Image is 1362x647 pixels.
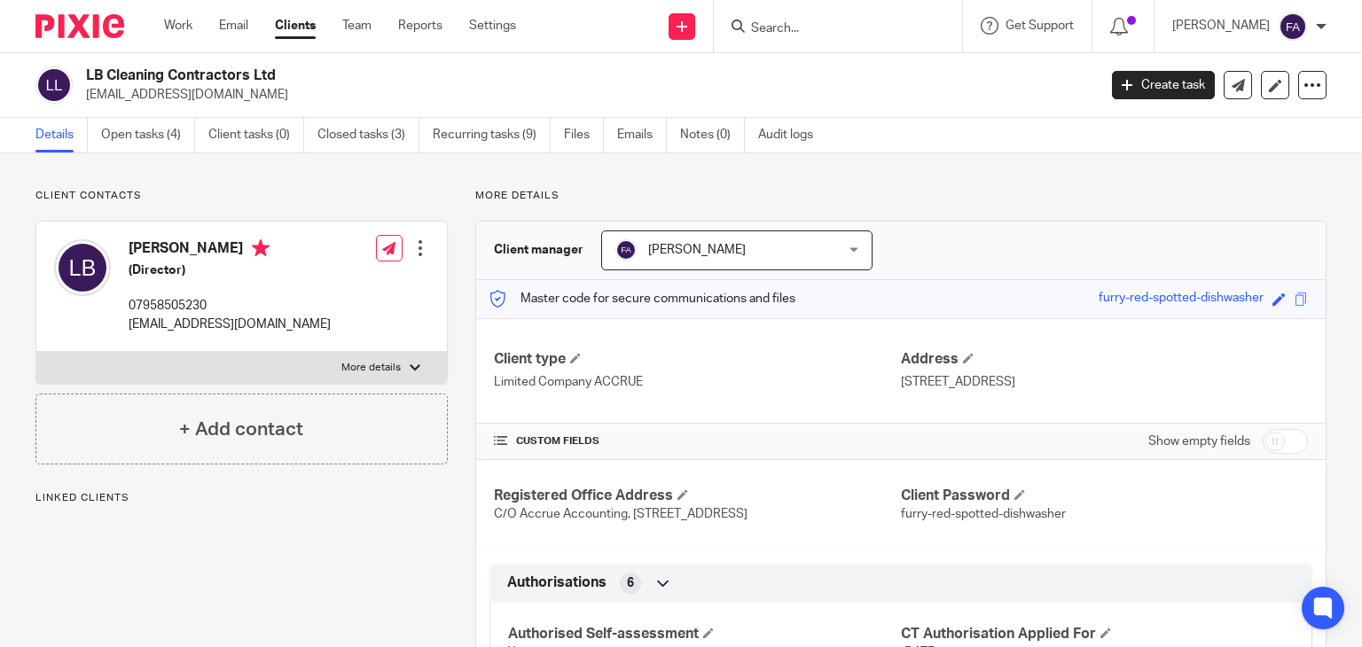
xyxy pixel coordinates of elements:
[129,316,331,333] p: [EMAIL_ADDRESS][DOMAIN_NAME]
[627,574,634,592] span: 6
[86,66,886,85] h2: LB Cleaning Contractors Ltd
[469,17,516,35] a: Settings
[398,17,442,35] a: Reports
[901,373,1308,391] p: [STREET_ADDRESS]
[901,625,1294,643] h4: CT Authorisation Applied For
[129,297,331,315] p: 07958505230
[129,239,331,261] h4: [PERSON_NAME]
[1112,71,1215,99] a: Create task
[494,487,901,505] h4: Registered Office Address
[208,118,304,152] a: Client tasks (0)
[617,118,667,152] a: Emails
[494,241,583,259] h3: Client manager
[494,350,901,369] h4: Client type
[342,17,372,35] a: Team
[615,239,637,261] img: svg%3E
[489,290,795,308] p: Master code for secure communications and files
[494,373,901,391] p: Limited Company ACCRUE
[564,118,604,152] a: Files
[901,508,1066,520] span: furry-red-spotted-dishwasher
[433,118,551,152] a: Recurring tasks (9)
[35,189,448,203] p: Client contacts
[1148,433,1250,450] label: Show empty fields
[901,350,1308,369] h4: Address
[901,487,1308,505] h4: Client Password
[317,118,419,152] a: Closed tasks (3)
[1006,19,1074,32] span: Get Support
[164,17,192,35] a: Work
[179,416,303,443] h4: + Add contact
[252,239,270,257] i: Primary
[129,261,331,279] h5: (Director)
[494,508,748,520] span: C/O Accrue Accounting, [STREET_ADDRESS]
[275,17,316,35] a: Clients
[219,17,248,35] a: Email
[1172,17,1270,35] p: [PERSON_NAME]
[1099,289,1264,309] div: furry-red-spotted-dishwasher
[749,21,909,37] input: Search
[680,118,745,152] a: Notes (0)
[648,244,746,256] span: [PERSON_NAME]
[494,434,901,448] h4: CUSTOM FIELDS
[1279,12,1307,41] img: svg%3E
[35,491,448,505] p: Linked clients
[475,189,1327,203] p: More details
[35,118,88,152] a: Details
[758,118,826,152] a: Audit logs
[86,86,1085,104] p: [EMAIL_ADDRESS][DOMAIN_NAME]
[341,361,401,375] p: More details
[101,118,195,152] a: Open tasks (4)
[508,625,901,643] h4: Authorised Self-assessment
[35,14,124,38] img: Pixie
[54,239,111,296] img: svg%3E
[507,573,607,592] span: Authorisations
[35,66,73,104] img: svg%3E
